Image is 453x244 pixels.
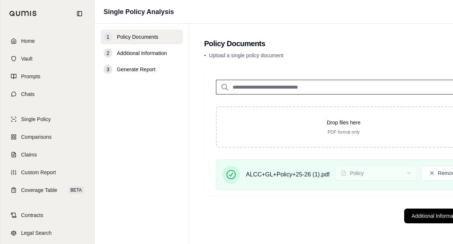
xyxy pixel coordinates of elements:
div: 3 [104,65,112,74]
a: Home [5,33,90,49]
span: Upload a single policy document [209,52,284,58]
a: Custom Report [5,164,90,181]
span: Single Policy [21,116,51,123]
span: Legal Search [21,229,52,237]
a: Vault [5,51,90,67]
a: Prompts [5,68,90,85]
a: Comparisons [5,129,90,145]
span: • [204,52,206,58]
img: Qumis Logo [9,11,37,16]
h1: Single Policy Analysis [104,7,174,17]
div: 1 [104,32,112,41]
span: Prompts [21,73,40,80]
span: Coverage Table [21,186,57,194]
div: 2 [104,49,112,58]
a: Legal Search [5,225,90,241]
span: Comparisons [21,133,51,141]
span: Policy Documents [117,33,158,41]
span: Chats [21,90,35,98]
span: Generate Report [117,66,155,73]
a: Claims [5,147,90,163]
a: Coverage TableBETA [5,182,90,198]
a: Contracts [5,207,90,223]
a: Single Policy [5,111,90,127]
span: Custom Report [21,169,56,176]
span: Contracts [21,212,43,219]
span: ALCC+GL+Policy+25-26 (1).pdf [246,170,329,179]
span: Vault [21,55,33,62]
span: Additional Information [117,49,167,57]
button: Collapse sidebar [74,8,85,20]
span: BETA [68,186,84,194]
span: Home [21,37,35,45]
span: Claims [21,151,37,158]
a: Chats [5,86,90,102]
